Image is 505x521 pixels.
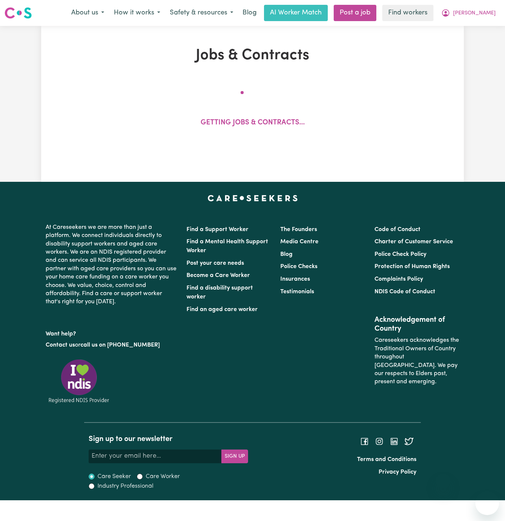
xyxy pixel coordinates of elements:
[374,276,423,282] a: Complaints Policy
[98,472,131,481] label: Care Seeker
[280,264,317,270] a: Police Checks
[374,227,420,233] a: Code of Conduct
[46,220,178,309] p: At Careseekers we are more than just a platform. We connect individuals directly to disability su...
[46,342,75,348] a: Contact us
[374,333,459,389] p: Careseekers acknowledges the Traditional Owners of Country throughout [GEOGRAPHIC_DATA]. We pay o...
[374,315,459,333] h2: Acknowledgement of Country
[280,251,293,257] a: Blog
[187,285,253,300] a: Find a disability support worker
[280,227,317,233] a: The Founders
[187,239,268,254] a: Find a Mental Health Support Worker
[405,438,413,444] a: Follow Careseekers on Twitter
[374,239,453,245] a: Charter of Customer Service
[264,5,328,21] a: AI Worker Match
[201,118,305,128] p: Getting jobs & contracts...
[165,5,238,21] button: Safety & resources
[89,450,222,463] input: Enter your email here...
[374,264,450,270] a: Protection of Human Rights
[187,273,250,278] a: Become a Care Worker
[187,260,244,266] a: Post your care needs
[453,9,496,17] span: [PERSON_NAME]
[379,469,416,475] a: Privacy Policy
[46,358,112,404] img: Registered NDIS provider
[280,276,310,282] a: Insurances
[109,5,165,21] button: How it works
[66,5,109,21] button: About us
[390,438,399,444] a: Follow Careseekers on LinkedIn
[46,327,178,338] p: Want help?
[46,338,178,352] p: or
[80,342,160,348] a: call us on [PHONE_NUMBER]
[280,289,314,295] a: Testimonials
[4,4,32,21] a: Careseekers logo
[360,438,369,444] a: Follow Careseekers on Facebook
[81,47,424,64] h1: Jobs & Contracts
[221,450,248,463] button: Subscribe
[475,491,499,515] iframe: Button to launch messaging window
[208,195,298,201] a: Careseekers home page
[187,227,248,233] a: Find a Support Worker
[187,307,258,313] a: Find an aged care worker
[146,472,180,481] label: Care Worker
[436,5,501,21] button: My Account
[238,5,261,21] a: Blog
[375,438,384,444] a: Follow Careseekers on Instagram
[382,5,433,21] a: Find workers
[89,435,248,444] h2: Sign up to our newsletter
[4,6,32,20] img: Careseekers logo
[98,482,154,491] label: Industry Professional
[436,474,450,488] iframe: Close message
[334,5,376,21] a: Post a job
[374,289,435,295] a: NDIS Code of Conduct
[357,457,416,462] a: Terms and Conditions
[280,239,318,245] a: Media Centre
[374,251,426,257] a: Police Check Policy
